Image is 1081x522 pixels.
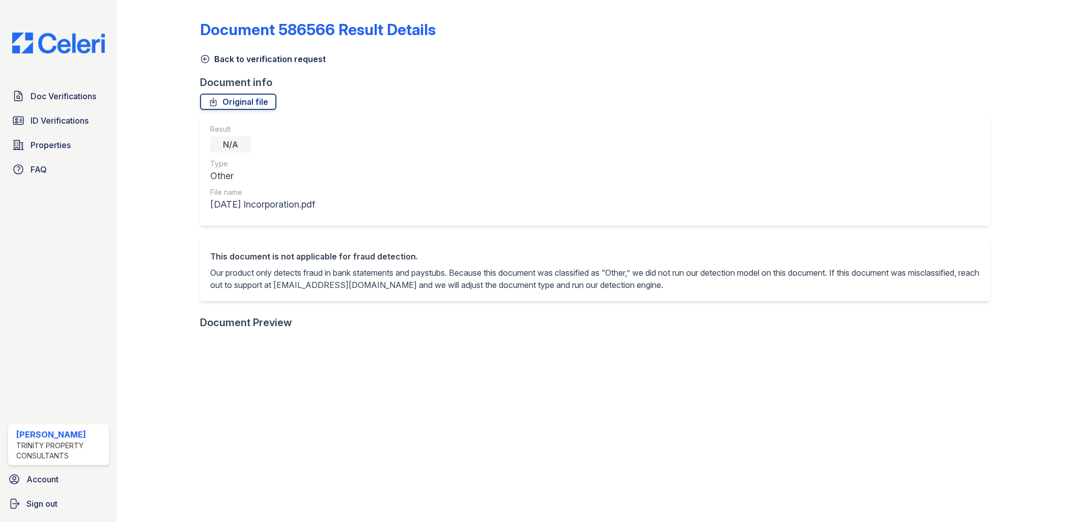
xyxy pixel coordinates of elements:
[210,169,315,183] div: Other
[210,159,315,169] div: Type
[1038,481,1071,512] iframe: chat widget
[200,94,276,110] a: Original file
[8,135,109,155] a: Properties
[31,163,47,176] span: FAQ
[200,75,999,90] div: Document info
[16,441,105,461] div: Trinity Property Consultants
[31,139,71,151] span: Properties
[8,110,109,131] a: ID Verifications
[210,124,315,134] div: Result
[4,469,113,489] a: Account
[210,136,251,153] div: N/A
[8,86,109,106] a: Doc Verifications
[26,473,59,485] span: Account
[200,53,326,65] a: Back to verification request
[31,114,89,127] span: ID Verifications
[210,250,980,263] div: This document is not applicable for fraud detection.
[210,267,980,291] p: Our product only detects fraud in bank statements and paystubs. Because this document was classif...
[4,494,113,514] a: Sign out
[210,187,315,197] div: File name
[200,20,436,39] a: Document 586566 Result Details
[4,33,113,53] img: CE_Logo_Blue-a8612792a0a2168367f1c8372b55b34899dd931a85d93a1a3d3e32e68fde9ad4.png
[210,197,315,212] div: [DATE] Incorporation.pdf
[200,315,292,330] div: Document Preview
[8,159,109,180] a: FAQ
[26,498,58,510] span: Sign out
[31,90,96,102] span: Doc Verifications
[16,428,105,441] div: [PERSON_NAME]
